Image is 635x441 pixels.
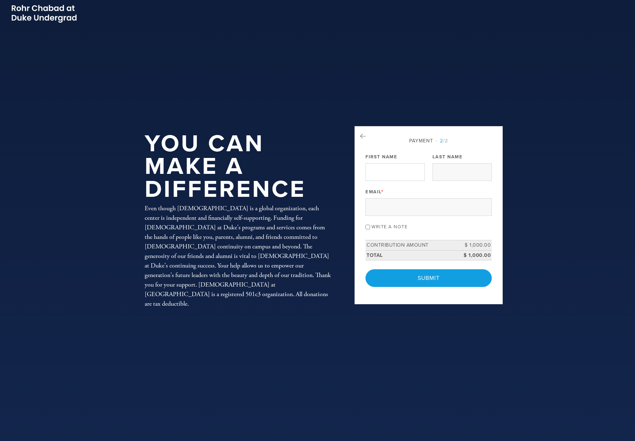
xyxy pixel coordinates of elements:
[440,138,443,144] span: 2
[460,250,492,260] td: $ 1,000.00
[365,250,460,260] td: Total
[365,269,492,287] input: Submit
[11,4,78,24] img: Picture2_0.png
[365,189,383,195] label: Email
[371,224,407,230] label: Write a note
[365,137,492,145] div: Payment
[381,189,384,195] span: This field is required.
[433,154,463,160] label: Last Name
[145,204,332,308] div: Even though [DEMOGRAPHIC_DATA] is a global organization, each center is independent and financial...
[436,138,448,144] span: /2
[145,133,332,201] h1: You Can Make a Difference
[365,154,397,160] label: First Name
[460,240,492,250] td: $ 1,000.00
[365,240,460,250] td: Contribution Amount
